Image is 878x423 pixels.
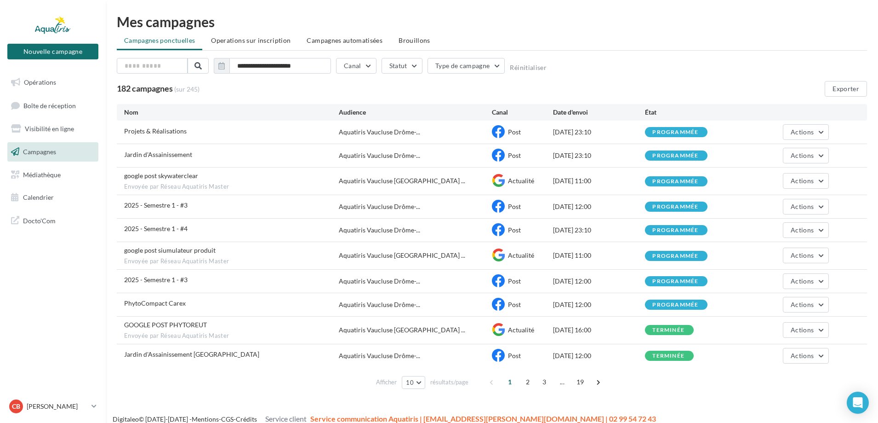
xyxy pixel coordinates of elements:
[573,375,588,389] span: 19
[221,415,234,423] a: CGS
[553,108,645,117] div: Date d'envoi
[652,179,698,185] div: programmée
[174,85,200,94] span: (sur 245)
[23,148,56,156] span: Campagnes
[652,129,698,135] div: programmée
[124,225,188,232] span: 2025 - Semestre 1 - #4
[508,352,521,359] span: Post
[553,300,645,309] div: [DATE] 12:00
[791,226,814,234] span: Actions
[508,277,521,285] span: Post
[124,350,259,358] span: Jardin d'Assainissement Roseaux
[553,277,645,286] div: [DATE] 12:00
[492,108,553,117] div: Canal
[502,375,517,389] span: 1
[27,402,88,411] p: [PERSON_NAME]
[12,402,20,411] span: CB
[124,257,339,266] span: Envoyée par Réseau Aquatiris Master
[339,351,420,360] span: Aquatiris Vaucluse Drôme-...
[124,127,187,135] span: Projets & Réalisations
[508,251,534,259] span: Actualité
[508,203,521,210] span: Post
[124,276,188,284] span: 2025 - Semestre 1 - #3
[553,202,645,211] div: [DATE] 12:00
[307,36,382,44] span: Campagnes automatisées
[6,96,100,116] a: Boîte de réception
[508,226,521,234] span: Post
[339,325,465,335] span: Aquatiris Vaucluse [GEOGRAPHIC_DATA] ...
[783,199,829,214] button: Actions
[382,58,422,74] button: Statut
[124,201,188,209] span: 2025 - Semestre 1 - #3
[7,398,98,415] a: CB [PERSON_NAME]
[783,297,829,313] button: Actions
[791,177,814,185] span: Actions
[791,251,814,259] span: Actions
[783,222,829,238] button: Actions
[508,326,534,334] span: Actualité
[508,301,521,308] span: Post
[645,108,737,117] div: État
[7,44,98,59] button: Nouvelle campagne
[652,253,698,259] div: programmée
[847,392,869,414] div: Open Intercom Messenger
[113,415,656,423] span: © [DATE]-[DATE] - - -
[339,176,465,185] span: Aquatiris Vaucluse [GEOGRAPHIC_DATA] ...
[192,415,219,423] a: Mentions
[336,58,376,74] button: Canal
[428,58,505,74] button: Type de campagne
[783,248,829,263] button: Actions
[399,36,430,44] span: Brouillons
[652,204,698,210] div: programmée
[6,211,100,230] a: Docto'Com
[339,251,465,260] span: Aquatiris Vaucluse [GEOGRAPHIC_DATA] ...
[24,78,56,86] span: Opérations
[791,203,814,210] span: Actions
[339,202,420,211] span: Aquatiris Vaucluse Drôme-...
[553,127,645,137] div: [DATE] 23:10
[791,301,814,308] span: Actions
[508,177,534,185] span: Actualité
[124,246,216,254] span: google post siumulateur produit
[339,108,492,117] div: Audience
[376,378,397,387] span: Afficher
[23,101,76,109] span: Boîte de réception
[553,226,645,235] div: [DATE] 23:10
[339,277,420,286] span: Aquatiris Vaucluse Drôme-...
[825,81,867,97] button: Exporter
[339,300,420,309] span: Aquatiris Vaucluse Drôme-...
[339,226,420,235] span: Aquatiris Vaucluse Drôme-...
[652,327,684,333] div: terminée
[124,332,339,340] span: Envoyée par Réseau Aquatiris Master
[537,375,552,389] span: 3
[783,148,829,163] button: Actions
[23,214,56,226] span: Docto'Com
[211,36,291,44] span: Operations sur inscription
[124,183,339,191] span: Envoyée par Réseau Aquatiris Master
[339,127,420,137] span: Aquatiris Vaucluse Drôme-...
[339,151,420,160] span: Aquatiris Vaucluse Drôme-...
[23,193,54,201] span: Calendrier
[430,378,468,387] span: résultats/page
[310,414,656,423] span: Service communication Aquatiris | [EMAIL_ADDRESS][PERSON_NAME][DOMAIN_NAME] | 02 99 54 72 43
[124,299,186,307] span: PhytoCompact Carex
[508,151,521,159] span: Post
[510,64,547,71] button: Réinitialiser
[124,172,198,180] span: google post skywaterclear
[652,153,698,159] div: programmée
[117,83,173,93] span: 182 campagnes
[791,277,814,285] span: Actions
[508,128,521,136] span: Post
[783,348,829,364] button: Actions
[265,414,307,423] span: Service client
[124,321,207,329] span: GOOGLE POST PHYTOREUT
[783,322,829,338] button: Actions
[791,352,814,359] span: Actions
[402,376,425,389] button: 10
[652,302,698,308] div: programmée
[117,15,867,29] div: Mes campagnes
[520,375,535,389] span: 2
[652,227,698,233] div: programmée
[791,151,814,159] span: Actions
[553,351,645,360] div: [DATE] 12:00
